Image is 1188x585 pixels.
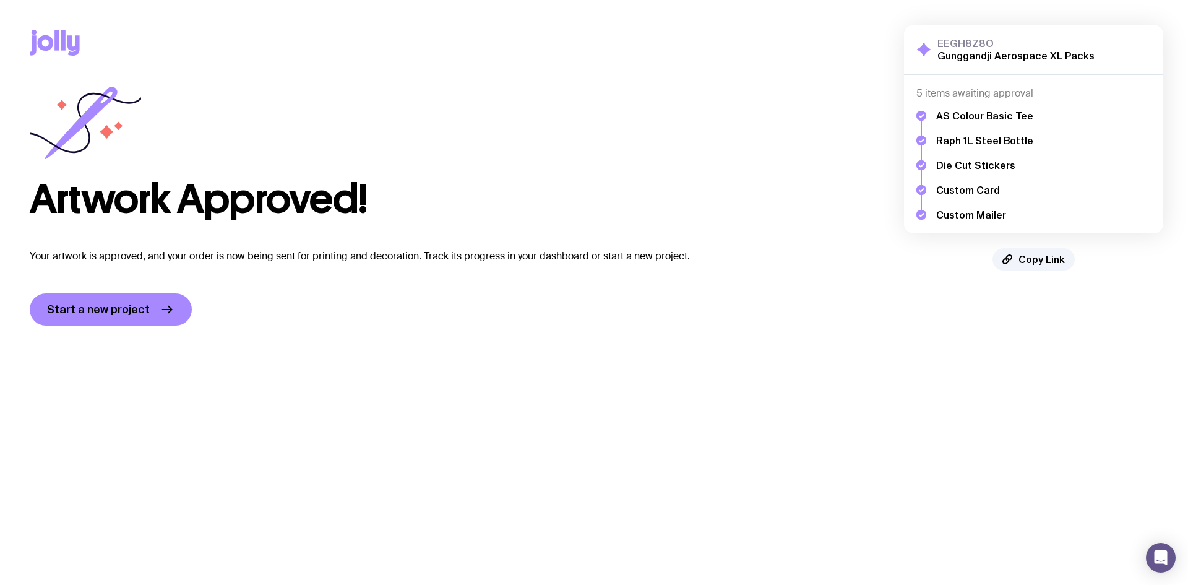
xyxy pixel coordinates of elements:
[30,249,849,264] p: Your artwork is approved, and your order is now being sent for printing and decoration. Track its...
[992,248,1075,271] button: Copy Link
[937,37,1095,50] h3: EEGH8Z8O
[936,184,1033,196] h5: Custom Card
[916,87,1151,100] h4: 5 items awaiting approval
[30,293,192,326] a: Start a new project
[30,180,849,219] h1: Artwork Approved!
[936,110,1033,122] h5: AS Colour Basic Tee
[936,134,1033,147] h5: Raph 1L Steel Bottle
[936,209,1033,221] h5: Custom Mailer
[1018,253,1065,266] span: Copy Link
[47,302,150,317] span: Start a new project
[1146,543,1176,573] div: Open Intercom Messenger
[937,50,1095,62] h2: Gunggandji Aerospace XL Packs
[936,159,1033,171] h5: Die Cut Stickers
